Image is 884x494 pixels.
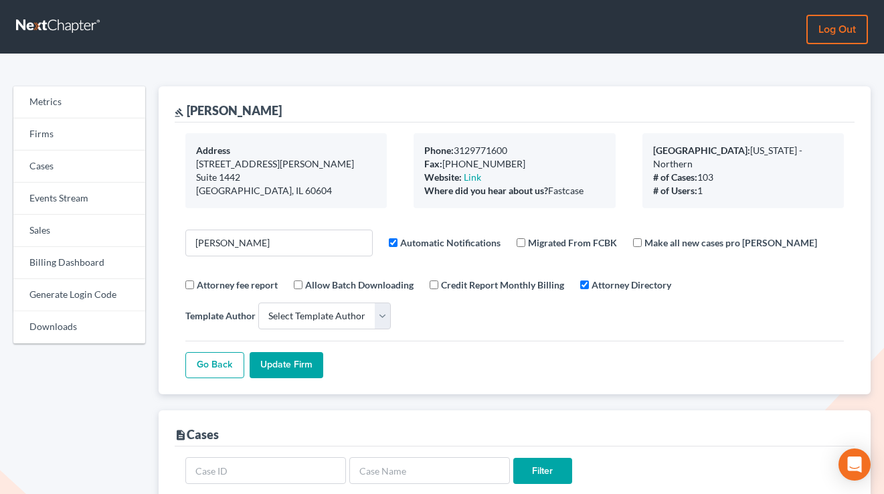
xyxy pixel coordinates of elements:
[424,157,604,171] div: [PHONE_NUMBER]
[13,151,145,183] a: Cases
[13,279,145,311] a: Generate Login Code
[13,86,145,118] a: Metrics
[424,184,604,197] div: Fastcase
[424,145,454,156] b: Phone:
[528,236,617,250] label: Migrated From FCBK
[653,171,697,183] b: # of Cases:
[441,278,564,292] label: Credit Report Monthly Billing
[185,309,256,323] label: Template Author
[196,184,376,197] div: [GEOGRAPHIC_DATA], IL 60604
[13,215,145,247] a: Sales
[185,457,346,484] input: Case ID
[400,236,501,250] label: Automatic Notifications
[592,278,671,292] label: Attorney Directory
[185,352,244,379] a: Go Back
[349,457,510,484] input: Case Name
[464,171,481,183] a: Link
[653,144,833,171] div: [US_STATE] - Northern
[13,311,145,343] a: Downloads
[196,145,230,156] b: Address
[424,144,604,157] div: 3129771600
[197,278,278,292] label: Attorney fee report
[653,145,750,156] b: [GEOGRAPHIC_DATA]:
[196,157,376,171] div: [STREET_ADDRESS][PERSON_NAME]
[13,118,145,151] a: Firms
[424,185,548,196] b: Where did you hear about us?
[175,429,187,441] i: description
[653,184,833,197] div: 1
[175,426,219,442] div: Cases
[196,171,376,184] div: Suite 1442
[644,236,817,250] label: Make all new cases pro [PERSON_NAME]
[250,352,323,379] input: Update Firm
[513,458,572,485] input: Filter
[175,102,282,118] div: [PERSON_NAME]
[653,171,833,184] div: 103
[424,158,442,169] b: Fax:
[175,108,184,117] i: gavel
[806,15,868,44] a: Log out
[424,171,462,183] b: Website:
[653,185,697,196] b: # of Users:
[13,247,145,279] a: Billing Dashboard
[305,278,414,292] label: Allow Batch Downloading
[13,183,145,215] a: Events Stream
[838,448,871,481] div: Open Intercom Messenger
